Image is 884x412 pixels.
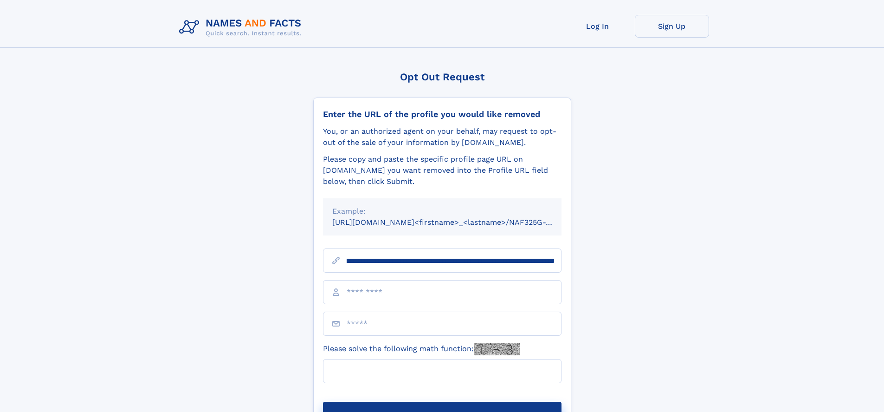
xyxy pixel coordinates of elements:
[332,206,552,217] div: Example:
[323,109,561,119] div: Enter the URL of the profile you would like removed
[323,154,561,187] div: Please copy and paste the specific profile page URL on [DOMAIN_NAME] you want removed into the Pr...
[313,71,571,83] div: Opt Out Request
[332,218,579,227] small: [URL][DOMAIN_NAME]<firstname>_<lastname>/NAF325G-xxxxxxxx
[561,15,635,38] a: Log In
[635,15,709,38] a: Sign Up
[323,343,520,355] label: Please solve the following math function:
[323,126,561,148] div: You, or an authorized agent on your behalf, may request to opt-out of the sale of your informatio...
[175,15,309,40] img: Logo Names and Facts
